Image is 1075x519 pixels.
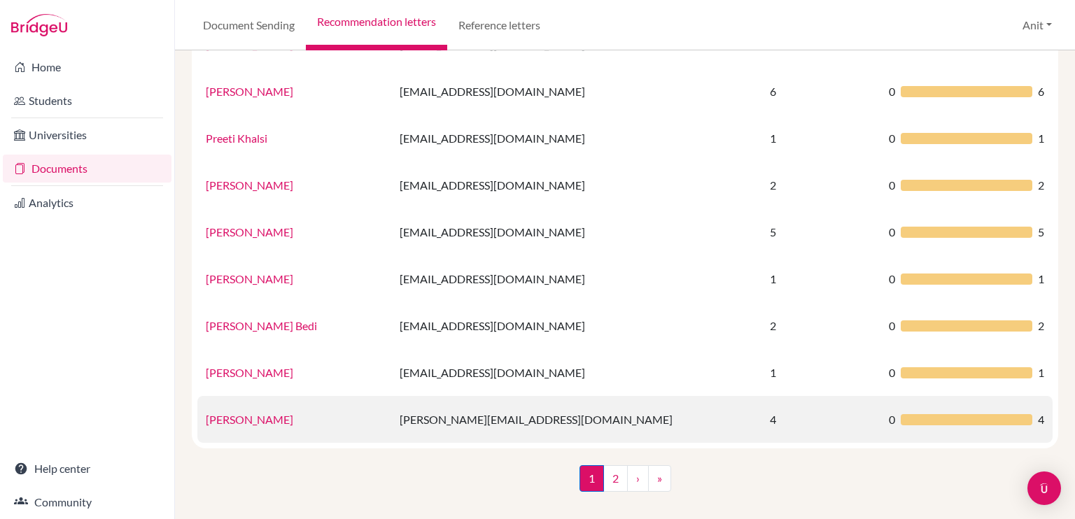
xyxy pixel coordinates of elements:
[1038,318,1044,334] span: 2
[1038,224,1044,241] span: 5
[761,115,880,162] td: 1
[889,177,895,194] span: 0
[391,302,761,349] td: [EMAIL_ADDRESS][DOMAIN_NAME]
[391,396,761,443] td: [PERSON_NAME][EMAIL_ADDRESS][DOMAIN_NAME]
[579,465,604,492] span: 1
[889,271,895,287] span: 0
[391,115,761,162] td: [EMAIL_ADDRESS][DOMAIN_NAME]
[1016,12,1058,38] button: Anit
[206,225,293,239] a: [PERSON_NAME]
[1038,411,1044,428] span: 4
[206,366,293,379] a: [PERSON_NAME]
[1038,83,1044,100] span: 6
[3,455,171,483] a: Help center
[391,208,761,255] td: [EMAIL_ADDRESS][DOMAIN_NAME]
[206,413,293,426] a: [PERSON_NAME]
[761,255,880,302] td: 1
[1038,271,1044,287] span: 1
[889,130,895,147] span: 0
[3,87,171,115] a: Students
[3,121,171,149] a: Universities
[1038,130,1044,147] span: 1
[889,364,895,381] span: 0
[391,255,761,302] td: [EMAIL_ADDRESS][DOMAIN_NAME]
[11,14,67,36] img: Bridge-U
[889,224,895,241] span: 0
[206,178,293,192] a: [PERSON_NAME]
[889,318,895,334] span: 0
[889,411,895,428] span: 0
[1027,471,1061,505] div: Open Intercom Messenger
[391,349,761,396] td: [EMAIL_ADDRESS][DOMAIN_NAME]
[579,465,671,503] nav: ...
[761,68,880,115] td: 6
[761,349,880,396] td: 1
[3,189,171,217] a: Analytics
[206,85,293,98] a: [PERSON_NAME]
[206,319,317,332] a: [PERSON_NAME] Bedi
[206,38,293,51] a: [PERSON_NAME]
[206,272,293,285] a: [PERSON_NAME]
[761,162,880,208] td: 2
[391,68,761,115] td: [EMAIL_ADDRESS][DOMAIN_NAME]
[648,465,671,492] a: »
[391,162,761,208] td: [EMAIL_ADDRESS][DOMAIN_NAME]
[1038,364,1044,381] span: 1
[1038,177,1044,194] span: 2
[761,302,880,349] td: 2
[603,465,628,492] a: 2
[627,465,649,492] a: ›
[761,396,880,443] td: 4
[3,155,171,183] a: Documents
[3,488,171,516] a: Community
[889,83,895,100] span: 0
[761,208,880,255] td: 5
[206,131,267,145] a: Preeti Khalsi
[3,53,171,81] a: Home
